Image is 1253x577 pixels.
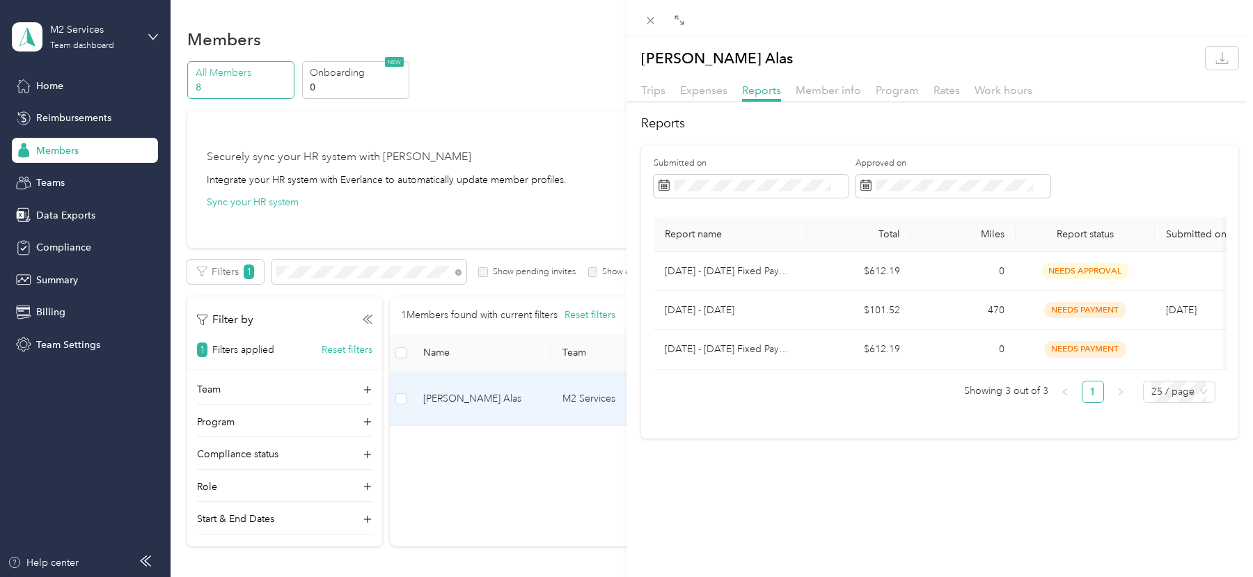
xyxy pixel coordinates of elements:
[911,330,1016,369] td: 0
[796,84,861,97] span: Member info
[654,157,849,170] label: Submitted on
[1082,381,1103,402] a: 1
[818,228,900,240] div: Total
[1151,381,1207,402] span: 25 / page
[641,47,793,70] p: [PERSON_NAME] Alas
[1110,381,1132,403] li: Next Page
[807,330,911,369] td: $612.19
[680,84,727,97] span: Expenses
[1054,381,1076,403] li: Previous Page
[807,291,911,330] td: $101.52
[1061,388,1069,396] span: left
[975,84,1032,97] span: Work hours
[1175,499,1253,577] iframe: Everlance-gr Chat Button Frame
[1117,388,1125,396] span: right
[641,114,1238,133] h2: Reports
[1054,381,1076,403] button: left
[911,252,1016,291] td: 0
[1143,381,1215,403] div: Page Size
[1044,341,1126,357] span: needs payment
[665,342,796,357] p: [DATE] - [DATE] Fixed Payment
[1110,381,1132,403] button: right
[1082,381,1104,403] li: 1
[742,84,781,97] span: Reports
[1027,228,1144,240] span: Report status
[1166,304,1197,316] span: [DATE]
[665,303,796,318] p: [DATE] - [DATE]
[1041,263,1129,279] span: needs approval
[933,84,960,97] span: Rates
[1044,302,1126,318] span: needs payment
[876,84,919,97] span: Program
[654,217,807,252] th: Report name
[665,264,796,279] p: [DATE] - [DATE] Fixed Payment
[922,228,1004,240] div: Miles
[641,84,665,97] span: Trips
[856,157,1050,170] label: Approved on
[911,291,1016,330] td: 470
[964,381,1048,402] span: Showing 3 out of 3
[807,252,911,291] td: $612.19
